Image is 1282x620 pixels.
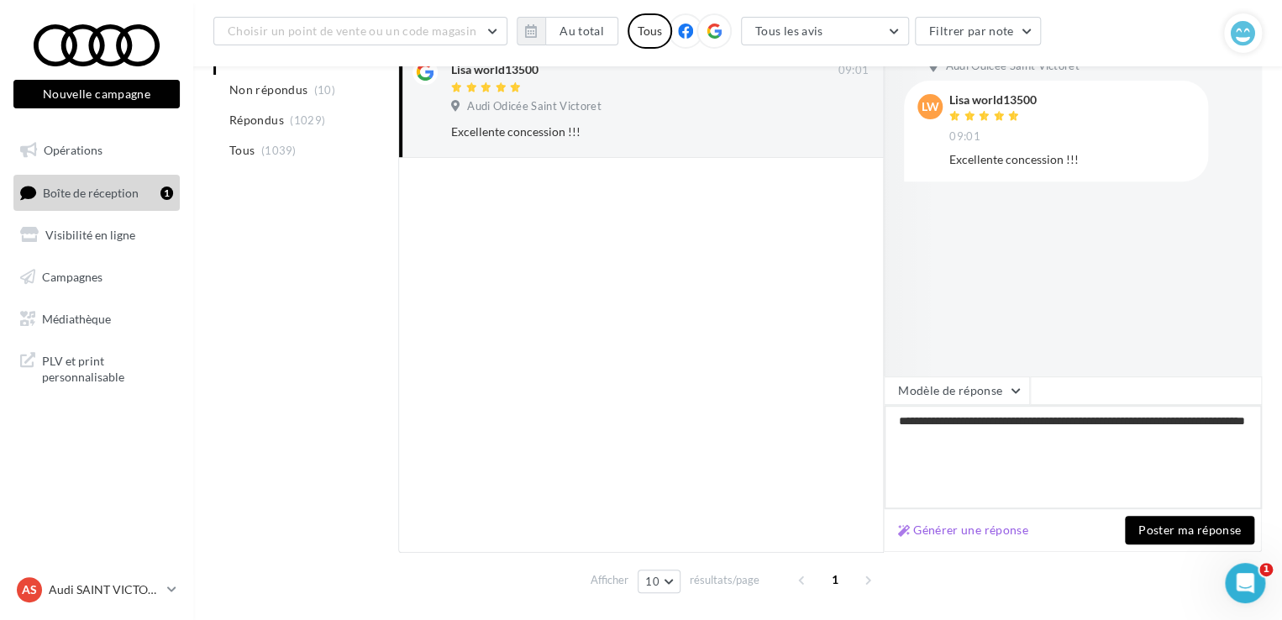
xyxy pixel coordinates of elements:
[261,144,297,157] span: (1039)
[10,260,183,295] a: Campagnes
[22,581,37,598] span: AS
[949,151,1195,168] div: Excellente concession !!!
[1125,516,1254,544] button: Poster ma réponse
[229,112,284,129] span: Répondus
[10,343,183,392] a: PLV et print personnalisable
[945,59,1079,74] span: Audi Odicée Saint Victoret
[13,574,180,606] a: AS Audi SAINT VICTORET
[545,17,618,45] button: Au total
[915,17,1042,45] button: Filtrer par note
[42,270,102,284] span: Campagnes
[451,123,759,140] div: Excellente concession !!!
[949,129,980,144] span: 09:01
[690,572,759,588] span: résultats/page
[10,175,183,211] a: Boîte de réception1
[884,376,1030,405] button: Modèle de réponse
[517,17,618,45] button: Au total
[45,228,135,242] span: Visibilité en ligne
[755,24,823,38] span: Tous les avis
[922,98,939,115] span: Lw
[290,113,325,127] span: (1029)
[10,133,183,168] a: Opérations
[628,13,672,49] div: Tous
[451,61,539,78] div: Lisa world13500
[741,17,909,45] button: Tous les avis
[10,302,183,337] a: Médiathèque
[949,94,1037,106] div: Lisa world13500
[645,575,659,588] span: 10
[228,24,476,38] span: Choisir un point de vente ou un code magasin
[42,311,111,325] span: Médiathèque
[49,581,160,598] p: Audi SAINT VICTORET
[1259,563,1273,576] span: 1
[160,187,173,200] div: 1
[1225,563,1265,603] iframe: Intercom live chat
[42,349,173,386] span: PLV et print personnalisable
[467,99,601,114] span: Audi Odicée Saint Victoret
[891,520,1035,540] button: Générer une réponse
[591,572,628,588] span: Afficher
[229,81,307,98] span: Non répondus
[229,142,255,159] span: Tous
[44,143,102,157] span: Opérations
[10,218,183,253] a: Visibilité en ligne
[838,63,869,78] span: 09:01
[314,83,335,97] span: (10)
[13,80,180,108] button: Nouvelle campagne
[43,185,139,199] span: Boîte de réception
[638,570,680,593] button: 10
[213,17,507,45] button: Choisir un point de vente ou un code magasin
[822,566,849,593] span: 1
